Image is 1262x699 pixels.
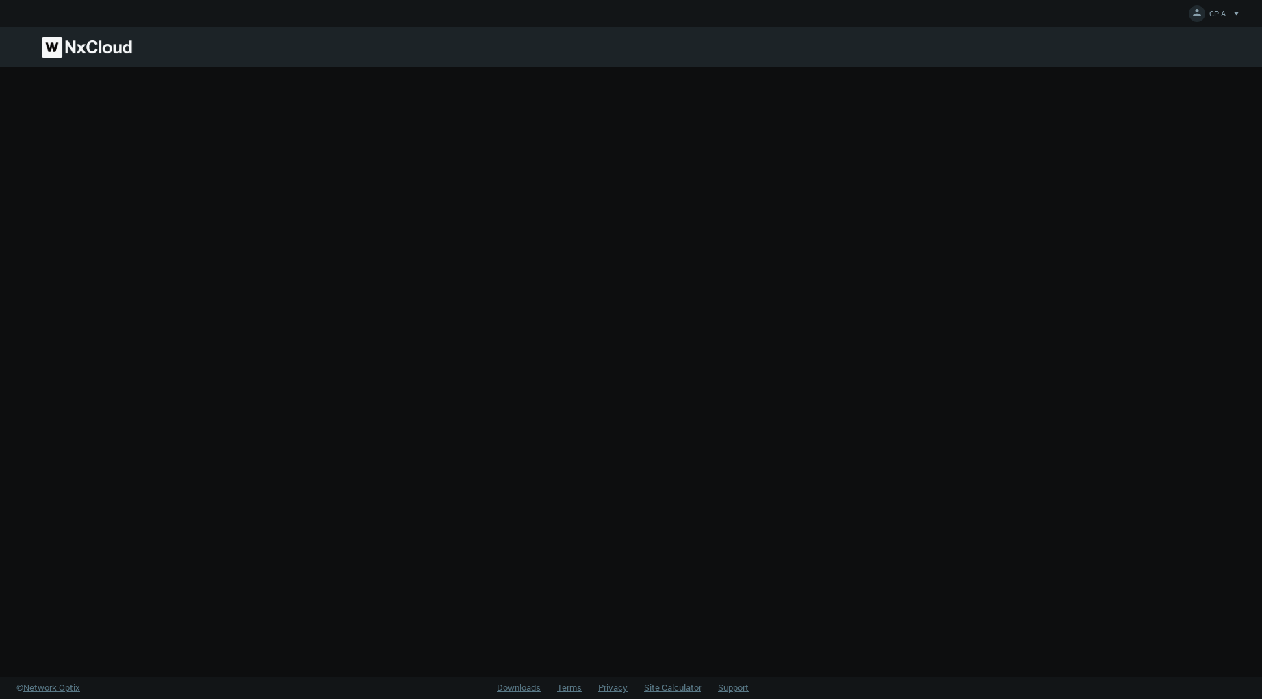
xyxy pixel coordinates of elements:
a: Site Calculator [644,681,701,694]
span: CP A. [1209,8,1228,24]
span: Network Optix [23,681,80,694]
a: Privacy [598,681,628,694]
a: Support [718,681,749,694]
img: Nx Cloud logo [42,37,132,58]
a: Terms [557,681,582,694]
a: Downloads [497,681,541,694]
a: ©Network Optix [16,681,80,695]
